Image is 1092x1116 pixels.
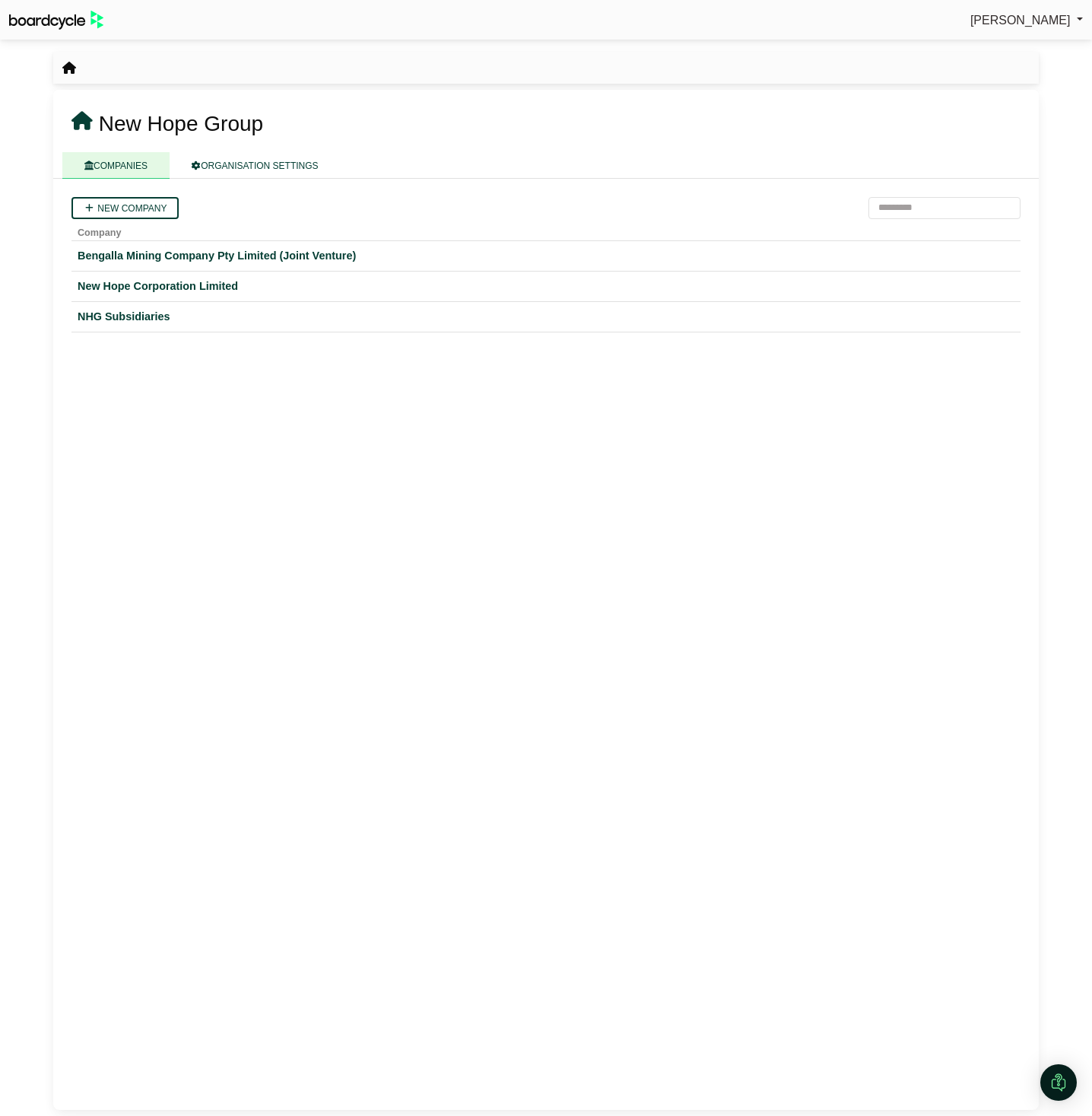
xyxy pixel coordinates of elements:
[62,152,170,179] a: COMPANIES
[1040,1064,1077,1101] div: Open Intercom Messenger
[970,14,1071,27] span: [PERSON_NAME]
[99,112,263,135] span: New Hope Group
[170,152,340,179] a: ORGANISATION SETTINGS
[970,11,1083,30] a: [PERSON_NAME]
[9,11,103,30] img: BoardcycleBlackGreen-aaafeed430059cb809a45853b8cf6d952af9d84e6e89e1f1685b34bfd5cb7d64.svg
[78,278,1014,295] a: New Hope Corporation Limited
[71,219,1021,241] th: Company
[62,59,76,78] nav: breadcrumb
[71,197,179,219] a: New company
[78,308,1014,326] a: NHG Subsidiaries
[78,247,1014,265] a: Bengalla Mining Company Pty Limited (Joint Venture)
